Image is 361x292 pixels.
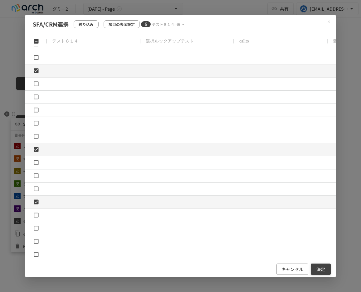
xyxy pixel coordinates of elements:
p: 項目の表示設定 [109,21,135,27]
button: 絞り込み [74,20,99,28]
span: 6 [141,21,151,28]
p: SFA/CRM連携 [33,20,69,29]
span: 変更回数 [333,38,350,44]
p: テスト８１４: 選択ルックアップテスト: callto: 変更回数: test date and time: 複数行テキスト [152,21,186,27]
button: キャンセル [276,264,308,275]
button: 決定 [311,264,331,275]
p: 絞り込み [79,21,94,27]
span: テスト８１４ [52,38,78,44]
button: 項目の表示設定 [104,20,140,28]
span: callto [239,39,249,44]
span: 選択ルックアップテスト [146,38,194,44]
button: Close modal [324,17,333,26]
